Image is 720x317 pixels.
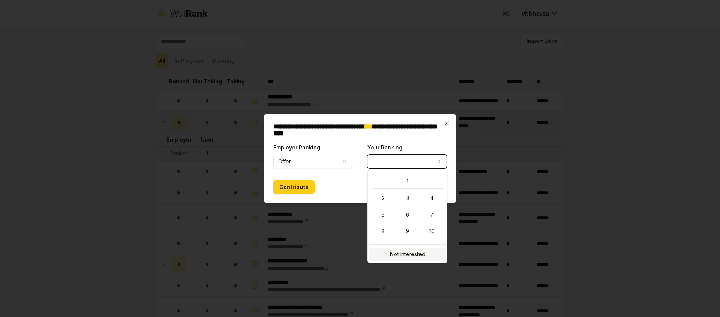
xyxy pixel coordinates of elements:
span: 7 [430,211,433,219]
span: 4 [430,195,433,202]
span: 3 [406,195,409,202]
label: Your Ranking [367,144,402,151]
span: 8 [381,228,385,235]
button: Contribute [273,180,315,194]
span: 5 [382,211,385,219]
span: 6 [406,211,409,219]
span: 1 [406,178,408,185]
span: 2 [382,195,385,202]
span: Not Interested [390,251,425,258]
span: 10 [429,228,435,235]
span: 9 [406,228,409,235]
label: Employer Ranking [273,144,320,151]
